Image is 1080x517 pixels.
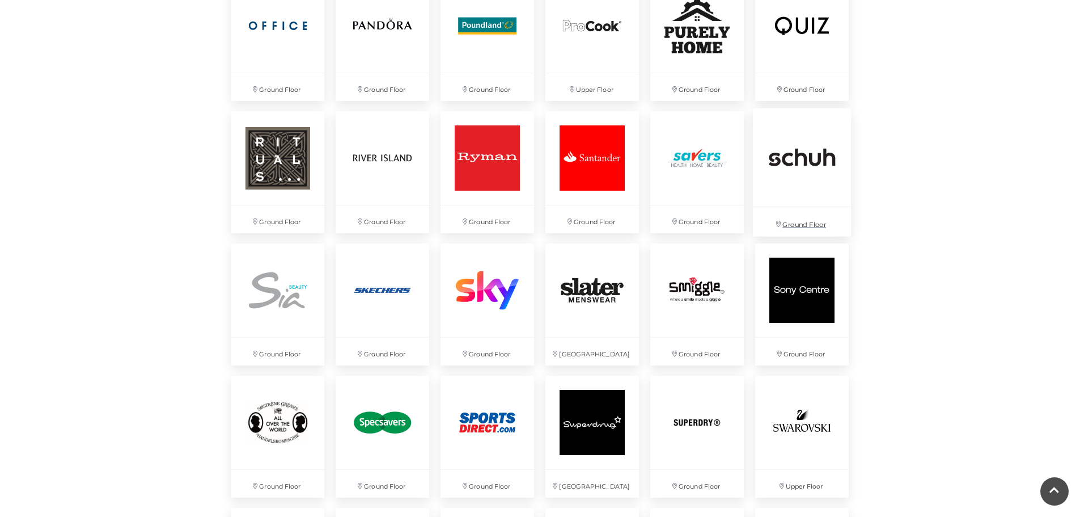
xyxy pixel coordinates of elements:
[330,370,435,503] a: Ground Floor
[231,338,325,365] p: Ground Floor
[231,73,325,101] p: Ground Floor
[336,205,429,233] p: Ground Floor
[650,338,744,365] p: Ground Floor
[645,370,749,503] a: Ground Floor
[435,106,540,239] a: Ground Floor
[540,370,645,503] a: [GEOGRAPHIC_DATA]
[545,338,639,365] p: [GEOGRAPHIC_DATA]
[545,470,639,498] p: [GEOGRAPHIC_DATA]
[650,205,744,233] p: Ground Floor
[330,106,435,239] a: Ground Floor
[755,338,849,365] p: Ground Floor
[441,338,534,365] p: Ground Floor
[336,470,429,498] p: Ground Floor
[336,73,429,101] p: Ground Floor
[650,470,744,498] p: Ground Floor
[330,238,435,371] a: Ground Floor
[231,205,325,233] p: Ground Floor
[650,73,744,101] p: Ground Floor
[435,238,540,371] a: Ground Floor
[226,370,331,503] a: Ground Floor
[747,102,857,242] a: Ground Floor
[545,73,639,101] p: Upper Floor
[540,238,645,371] a: [GEOGRAPHIC_DATA]
[441,470,534,498] p: Ground Floor
[755,73,849,101] p: Ground Floor
[231,470,325,498] p: Ground Floor
[749,238,854,371] a: Ground Floor
[226,238,331,371] a: Ground Floor
[540,106,645,239] a: Ground Floor
[545,205,639,233] p: Ground Floor
[645,106,749,239] a: Ground Floor
[435,370,540,503] a: Ground Floor
[755,470,849,498] p: Upper Floor
[753,207,851,236] p: Ground Floor
[441,73,534,101] p: Ground Floor
[336,338,429,365] p: Ground Floor
[441,205,534,233] p: Ground Floor
[645,238,749,371] a: Ground Floor
[749,370,854,503] a: Upper Floor
[226,106,331,239] a: Ground Floor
